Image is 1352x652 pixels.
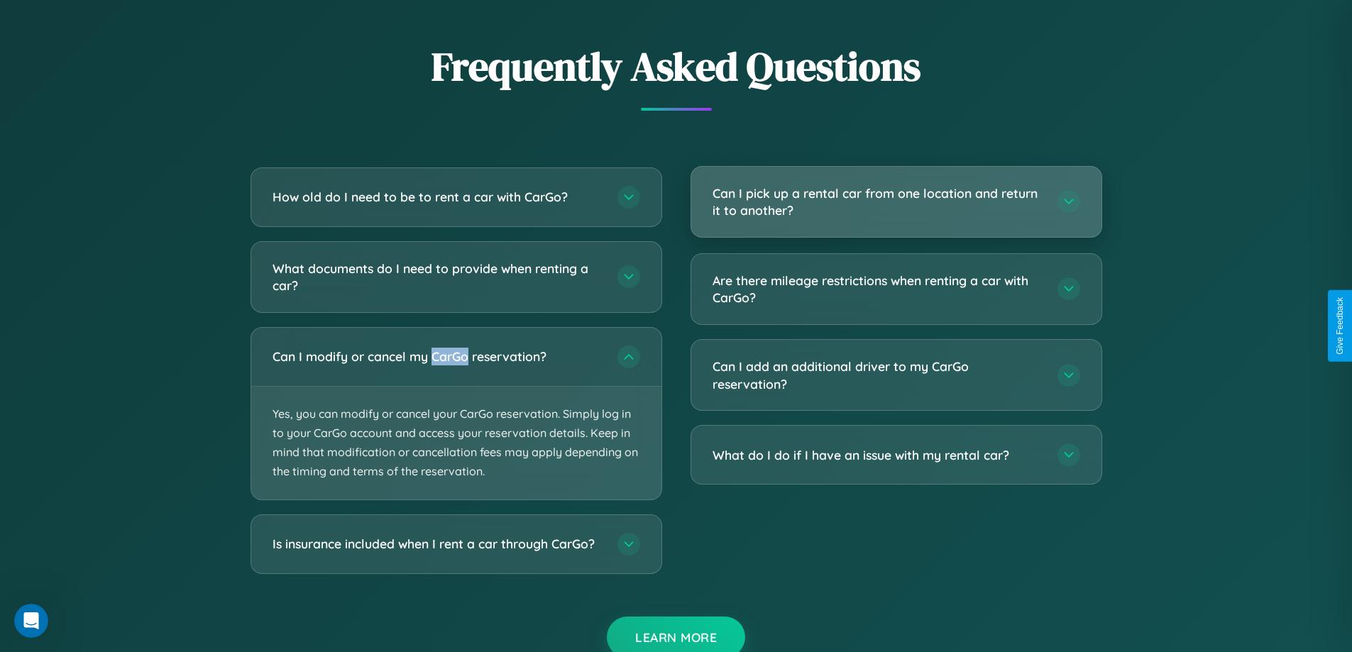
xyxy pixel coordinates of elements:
h2: Frequently Asked Questions [251,39,1102,94]
h3: How old do I need to be to rent a car with CarGo? [273,188,603,206]
iframe: Intercom live chat [14,604,48,638]
h3: Are there mileage restrictions when renting a car with CarGo? [713,272,1043,306]
h3: What documents do I need to provide when renting a car? [273,260,603,294]
h3: Can I modify or cancel my CarGo reservation? [273,348,603,365]
h3: Can I add an additional driver to my CarGo reservation? [713,358,1043,392]
h3: Is insurance included when I rent a car through CarGo? [273,535,603,553]
h3: What do I do if I have an issue with my rental car? [713,446,1043,464]
div: Give Feedback [1335,297,1345,355]
h3: Can I pick up a rental car from one location and return it to another? [713,184,1043,219]
p: Yes, you can modify or cancel your CarGo reservation. Simply log in to your CarGo account and acc... [251,387,661,499]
